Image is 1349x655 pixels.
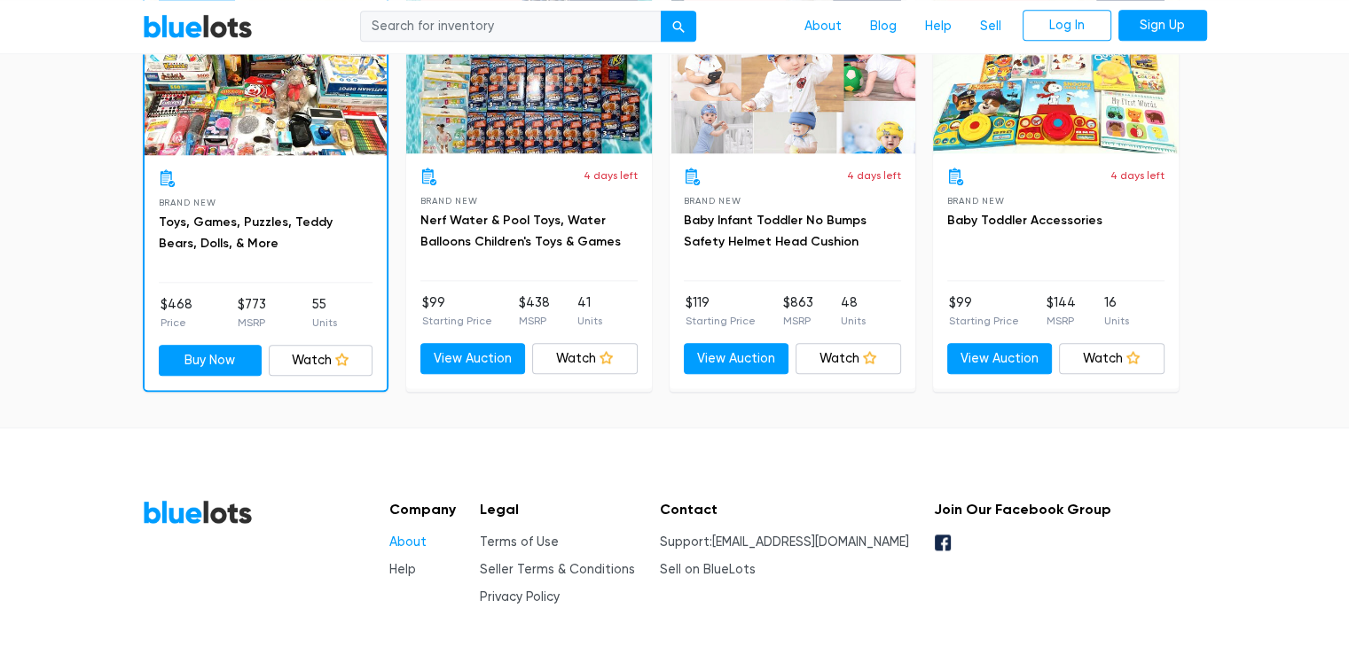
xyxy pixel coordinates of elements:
[686,293,756,329] li: $119
[143,13,253,39] a: BlueLots
[238,295,266,331] li: $773
[1104,313,1129,329] p: Units
[422,293,492,329] li: $99
[422,313,492,329] p: Starting Price
[532,343,638,375] a: Watch
[1110,168,1165,183] p: 4 days left
[519,293,550,329] li: $438
[519,313,550,329] p: MSRP
[911,10,966,43] a: Help
[783,313,813,329] p: MSRP
[420,196,478,206] span: Brand New
[159,198,216,207] span: Brand New
[161,315,192,331] p: Price
[783,293,813,329] li: $863
[847,168,901,183] p: 4 days left
[947,213,1102,228] a: Baby Toddler Accessories
[684,343,789,375] a: View Auction
[947,343,1053,375] a: View Auction
[1023,10,1111,42] a: Log In
[161,295,192,331] li: $468
[1047,293,1076,329] li: $144
[660,533,909,552] li: Support:
[238,315,266,331] p: MSRP
[360,11,662,43] input: Search for inventory
[947,196,1005,206] span: Brand New
[312,315,337,331] p: Units
[420,213,621,249] a: Nerf Water & Pool Toys, Water Balloons Children's Toys & Games
[684,213,867,249] a: Baby Infant Toddler No Bumps Safety Helmet Head Cushion
[159,345,263,377] a: Buy Now
[389,501,456,518] h5: Company
[660,562,756,577] a: Sell on BlueLots
[686,313,756,329] p: Starting Price
[1059,343,1165,375] a: Watch
[933,501,1110,518] h5: Join Our Facebook Group
[480,562,635,577] a: Seller Terms & Conditions
[660,501,909,518] h5: Contact
[480,589,560,604] a: Privacy Policy
[577,293,602,329] li: 41
[577,313,602,329] p: Units
[480,501,635,518] h5: Legal
[159,214,333,251] a: Toys, Games, Puzzles, Teddy Bears, Dolls, & More
[841,313,866,329] p: Units
[584,168,638,183] p: 4 days left
[420,343,526,375] a: View Auction
[480,534,559,550] a: Terms of Use
[949,313,1019,329] p: Starting Price
[796,343,901,375] a: Watch
[312,295,337,331] li: 55
[856,10,911,43] a: Blog
[269,345,373,377] a: Watch
[1104,293,1129,329] li: 16
[1118,10,1207,42] a: Sign Up
[949,293,1019,329] li: $99
[712,534,909,550] a: [EMAIL_ADDRESS][DOMAIN_NAME]
[389,534,427,550] a: About
[841,293,866,329] li: 48
[1047,313,1076,329] p: MSRP
[966,10,1016,43] a: Sell
[790,10,856,43] a: About
[684,196,741,206] span: Brand New
[389,562,416,577] a: Help
[143,499,253,525] a: BlueLots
